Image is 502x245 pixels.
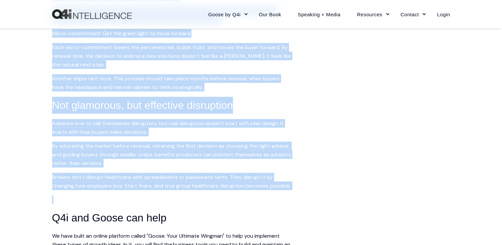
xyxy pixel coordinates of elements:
span: Not glamorous, but effective disruption [52,99,233,111]
p: : Get the green light to move forward. [52,29,291,38]
i: Micro-commitment [52,30,100,37]
p: Brokers don’t disrupt healthcare with spreadsheets or passionate rants. They disrupt it by changi... [52,173,291,190]
a: Back to Home [52,9,132,19]
p: By educating the market before renewal, reframing the first decision as choosing the right adviso... [52,142,291,168]
p: Another important note. This process should take place months before renewal, when buyers have th... [52,74,291,92]
h3: Q4i and Goose can help [52,209,291,226]
img: Q4intelligence, LLC logo [52,9,132,19]
p: Advisors love to call themselves disruptors, but real disruption doesn’t start with plan design. ... [52,119,291,136]
p: Each micro-commitment lowers the perceived risk, builds trust, and moves the buyer forward. By re... [52,43,291,69]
